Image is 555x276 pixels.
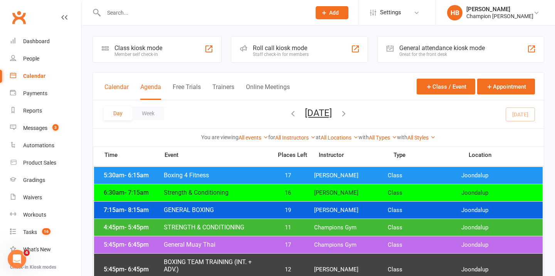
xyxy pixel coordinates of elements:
[253,52,309,57] div: Staff check-in for members
[268,224,308,231] span: 11
[388,241,461,249] span: Class
[388,172,461,179] span: Class
[272,152,313,158] span: Places Left
[461,207,535,214] span: Joondalup
[407,135,436,141] a: All Styles
[10,154,81,172] a: Product Sales
[23,212,46,218] div: Workouts
[319,152,394,158] span: Instructor
[10,137,81,154] a: Automations
[417,79,475,94] button: Class / Event
[461,224,535,231] span: Joondalup
[10,50,81,67] a: People
[329,10,339,16] span: Add
[10,119,81,137] a: Messages 3
[23,56,39,62] div: People
[321,135,358,141] a: All Locations
[314,266,388,273] span: [PERSON_NAME]
[358,134,369,140] strong: with
[275,135,316,141] a: All Instructors
[101,7,306,18] input: Search...
[124,241,149,248] span: - 6:45pm
[132,106,164,120] button: Week
[314,224,388,231] span: Champions Gym
[388,189,461,197] span: Class
[253,44,309,52] div: Roll call kiosk mode
[23,108,42,114] div: Reports
[104,83,129,100] button: Calendar
[102,206,163,214] span: 7:15am
[305,108,332,118] button: [DATE]
[23,194,42,200] div: Waivers
[314,172,388,179] span: [PERSON_NAME]
[466,6,533,13] div: [PERSON_NAME]
[104,106,132,120] button: Day
[23,90,47,96] div: Payments
[163,224,268,231] span: STRENGTH & CONDITIONING
[23,246,51,252] div: What's New
[103,151,164,161] span: Time
[163,258,268,273] span: BOXING TEAM TRAINING (INT. + ADV.)
[461,189,535,197] span: Joondalup
[23,177,45,183] div: Gradings
[268,241,308,249] span: 17
[102,189,163,196] span: 6:30am
[316,6,348,19] button: Add
[124,189,149,196] span: - 7:15am
[10,102,81,119] a: Reports
[52,124,59,131] span: 3
[246,83,290,100] button: Online Meetings
[23,160,56,166] div: Product Sales
[268,172,308,179] span: 17
[23,229,37,235] div: Tasks
[124,172,149,179] span: - 6:15am
[10,85,81,102] a: Payments
[24,250,30,256] span: 4
[42,228,50,235] span: 16
[23,73,45,79] div: Calendar
[10,172,81,189] a: Gradings
[10,189,81,206] a: Waivers
[10,224,81,241] a: Tasks 16
[124,266,149,273] span: - 6:45pm
[23,38,50,44] div: Dashboard
[399,44,485,52] div: General attendance kiosk mode
[314,241,388,249] span: Champions Gym
[461,266,535,273] span: Joondalup
[163,189,268,196] span: Strength & Conditioning
[164,151,272,159] span: Event
[314,189,388,197] span: [PERSON_NAME]
[469,152,544,158] span: Location
[268,266,308,273] span: 12
[8,250,26,268] iframe: Intercom live chat
[140,83,161,100] button: Agenda
[163,172,268,179] span: Boxing 4 Fitness
[394,152,469,158] span: Type
[173,83,201,100] button: Free Trials
[102,172,163,179] span: 5:30am
[114,44,162,52] div: Class kiosk mode
[124,206,149,214] span: - 8:15am
[10,33,81,50] a: Dashboard
[163,241,268,248] span: General Muay Thai
[102,241,163,248] span: 5:45pm
[10,206,81,224] a: Workouts
[163,206,268,214] span: GENERAL BOXING
[399,52,485,57] div: Great for the front desk
[388,207,461,214] span: Class
[380,4,401,21] span: Settings
[102,266,163,273] span: 5:45pm
[466,13,533,20] div: Champion [PERSON_NAME]
[102,224,163,231] span: 4:45pm
[212,83,234,100] button: Trainers
[23,142,54,148] div: Automations
[268,207,308,214] span: 19
[239,135,268,141] a: All events
[447,5,462,20] div: HB
[268,189,308,197] span: 16
[388,266,461,273] span: Class
[201,134,239,140] strong: You are viewing
[10,241,81,258] a: What's New
[397,134,407,140] strong: with
[268,134,275,140] strong: for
